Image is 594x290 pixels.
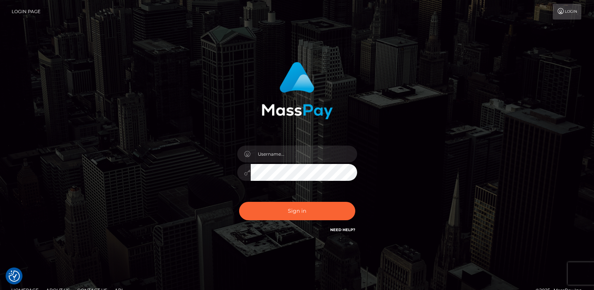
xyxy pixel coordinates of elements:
a: Login Page [12,4,40,20]
img: MassPay Login [262,62,333,119]
button: Sign in [239,202,355,220]
button: Consent Preferences [9,270,20,282]
img: Revisit consent button [9,270,20,282]
a: Need Help? [330,227,355,232]
input: Username... [251,146,357,162]
a: Login [553,4,581,20]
